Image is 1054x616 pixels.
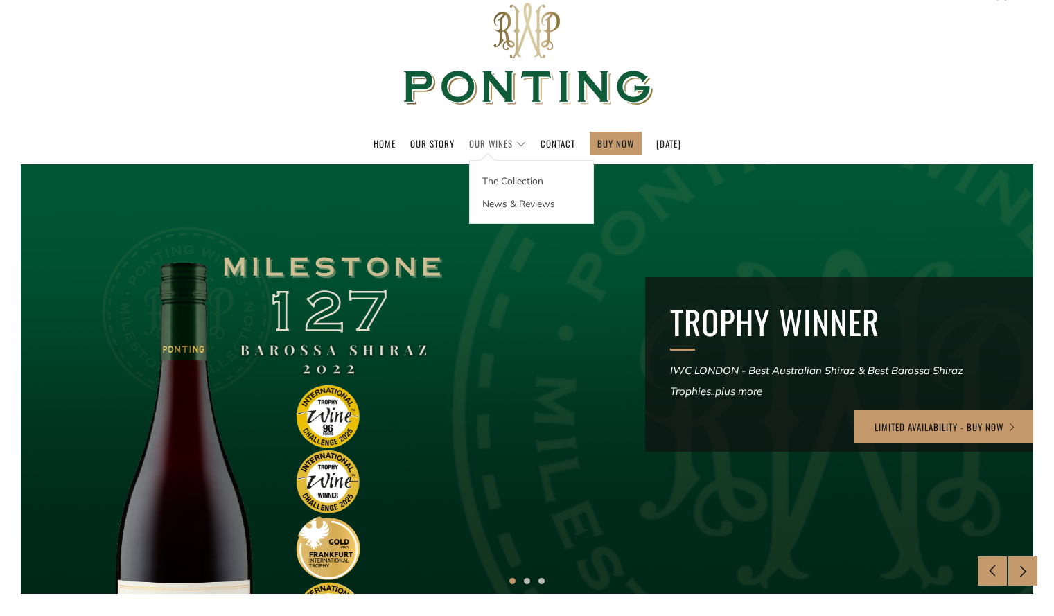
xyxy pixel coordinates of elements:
[524,578,530,584] button: 2
[854,410,1037,443] a: LIMITED AVAILABILITY - BUY NOW
[670,302,1008,342] h2: TROPHY WINNER
[410,132,455,155] a: Our Story
[469,132,526,155] a: Our Wines
[470,169,593,192] a: The Collection
[470,192,593,215] a: News & Reviews
[538,578,545,584] button: 3
[597,132,634,155] a: BUY NOW
[656,132,681,155] a: [DATE]
[670,364,963,398] em: IWC LONDON - Best Australian Shiraz & Best Barossa Shiraz Trophies..plus more
[509,578,516,584] button: 1
[541,132,575,155] a: Contact
[374,132,396,155] a: Home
